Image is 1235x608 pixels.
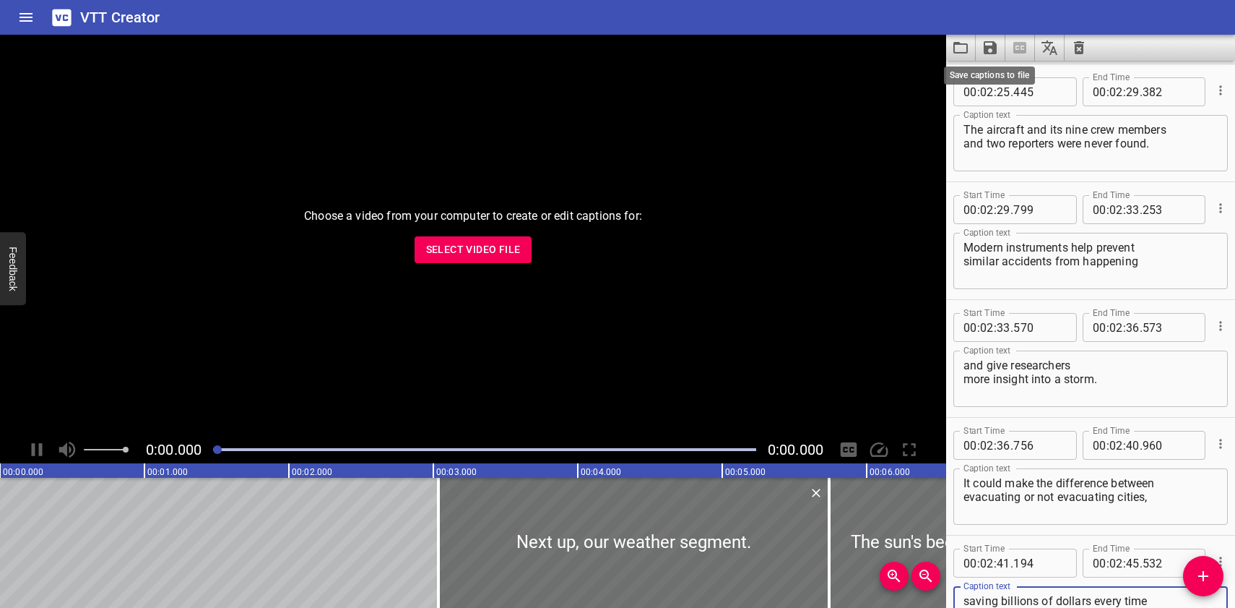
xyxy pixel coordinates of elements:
[1211,81,1230,100] button: Cue Options
[1106,549,1109,578] span: :
[963,77,977,106] input: 00
[426,241,521,259] span: Select Video File
[911,562,940,591] button: Zoom Out
[997,77,1010,106] input: 25
[1123,313,1126,342] span: :
[1109,431,1123,460] input: 02
[1093,431,1106,460] input: 00
[946,35,976,61] button: Load captions from file
[865,436,893,463] div: Playback Speed
[1065,35,1093,61] button: Clear captions
[1140,77,1143,106] span: .
[1093,77,1106,106] input: 00
[963,359,1218,400] textarea: and give researchers more insight into a storm.
[1211,425,1228,463] div: Cue Options
[1106,313,1109,342] span: :
[146,441,201,458] span: Current Time
[1093,195,1106,224] input: 00
[1143,313,1195,342] input: 573
[963,195,977,224] input: 00
[980,77,994,106] input: 02
[1140,195,1143,224] span: .
[1126,313,1140,342] input: 36
[1106,195,1109,224] span: :
[1093,313,1106,342] input: 00
[80,6,160,29] h6: VTT Creator
[807,484,823,502] div: Delete Cue
[1211,189,1228,227] div: Cue Options
[1126,195,1140,224] input: 33
[963,123,1218,164] textarea: The aircraft and its nine crew members and two reporters were never found.
[994,549,997,578] span: :
[997,195,1010,224] input: 29
[977,77,980,106] span: :
[1126,77,1140,106] input: 29
[1123,195,1126,224] span: :
[997,431,1010,460] input: 36
[807,484,825,502] button: Delete
[1013,549,1066,578] input: 194
[1140,431,1143,460] span: .
[1140,549,1143,578] span: .
[1013,431,1066,460] input: 756
[1106,77,1109,106] span: :
[994,313,997,342] span: :
[213,448,756,451] div: Play progress
[880,562,909,591] button: Zoom In
[1010,549,1013,578] span: .
[1010,195,1013,224] span: .
[292,467,332,477] text: 00:02.000
[1035,35,1065,61] button: Translate captions
[952,39,969,56] svg: Load captions from file
[870,467,910,477] text: 00:06.000
[1123,77,1126,106] span: :
[1140,313,1143,342] span: .
[1143,549,1195,578] input: 532
[725,467,766,477] text: 00:05.000
[1211,434,1230,453] button: Cue Options
[1123,549,1126,578] span: :
[1010,431,1013,460] span: .
[304,207,642,225] p: Choose a video from your computer to create or edit captions for:
[963,241,1218,282] textarea: Modern instruments help prevent similar accidents from happening
[994,431,997,460] span: :
[997,313,1010,342] input: 33
[1143,431,1195,460] input: 960
[1211,72,1228,109] div: Cue Options
[1109,313,1123,342] input: 02
[1109,195,1123,224] input: 02
[980,195,994,224] input: 02
[977,431,980,460] span: :
[1010,77,1013,106] span: .
[977,195,980,224] span: :
[1211,317,1230,335] button: Cue Options
[963,431,977,460] input: 00
[1093,549,1106,578] input: 00
[1013,77,1066,106] input: 445
[1143,77,1195,106] input: 382
[963,313,977,342] input: 00
[963,476,1218,518] textarea: It could make the difference between evacuating or not evacuating cities,
[1211,199,1230,218] button: Cue Options
[980,549,994,578] input: 02
[980,313,994,342] input: 02
[581,467,621,477] text: 00:04.000
[977,313,980,342] span: :
[147,467,188,477] text: 00:01.000
[1211,307,1228,345] div: Cue Options
[980,431,994,460] input: 02
[1123,431,1126,460] span: :
[994,77,997,106] span: :
[1013,313,1066,342] input: 570
[976,35,1005,61] button: Save captions to file
[1013,195,1066,224] input: 799
[896,436,923,463] div: Toggle Full Screen
[1070,39,1088,56] svg: Clear captions
[436,467,477,477] text: 00:03.000
[1109,77,1123,106] input: 02
[977,549,980,578] span: :
[1109,549,1123,578] input: 02
[994,195,997,224] span: :
[1126,549,1140,578] input: 45
[1211,543,1228,581] div: Cue Options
